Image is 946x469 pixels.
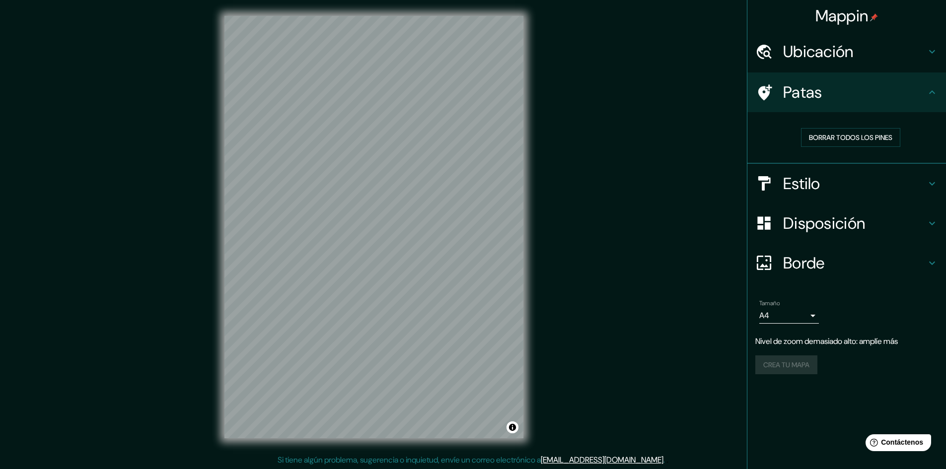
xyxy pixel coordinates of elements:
img: pin-icon.png [870,13,878,21]
button: Borrar todos los pines [801,128,900,147]
font: Ubicación [783,41,854,62]
div: Borde [747,243,946,283]
font: A4 [759,310,769,321]
font: Disposición [783,213,865,234]
font: Patas [783,82,822,103]
a: [EMAIL_ADDRESS][DOMAIN_NAME] [541,455,663,465]
font: . [666,454,668,465]
font: Borrar todos los pines [809,133,892,142]
div: Estilo [747,164,946,203]
div: Ubicación [747,32,946,71]
font: . [663,455,665,465]
font: . [665,454,666,465]
font: Si tiene algún problema, sugerencia o inquietud, envíe un correo electrónico a [278,455,541,465]
font: Borde [783,253,825,273]
iframe: Lanzador de widgets de ayuda [858,430,935,458]
font: Estilo [783,173,820,194]
canvas: Mapa [224,16,523,438]
font: Tamaño [759,299,780,307]
font: Nivel de zoom demasiado alto: amplíe más [755,336,898,346]
font: Mappin [815,5,869,26]
div: A4 [759,308,819,324]
div: Disposición [747,203,946,243]
div: Patas [747,72,946,112]
button: Activar o desactivar atribución [507,421,518,433]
